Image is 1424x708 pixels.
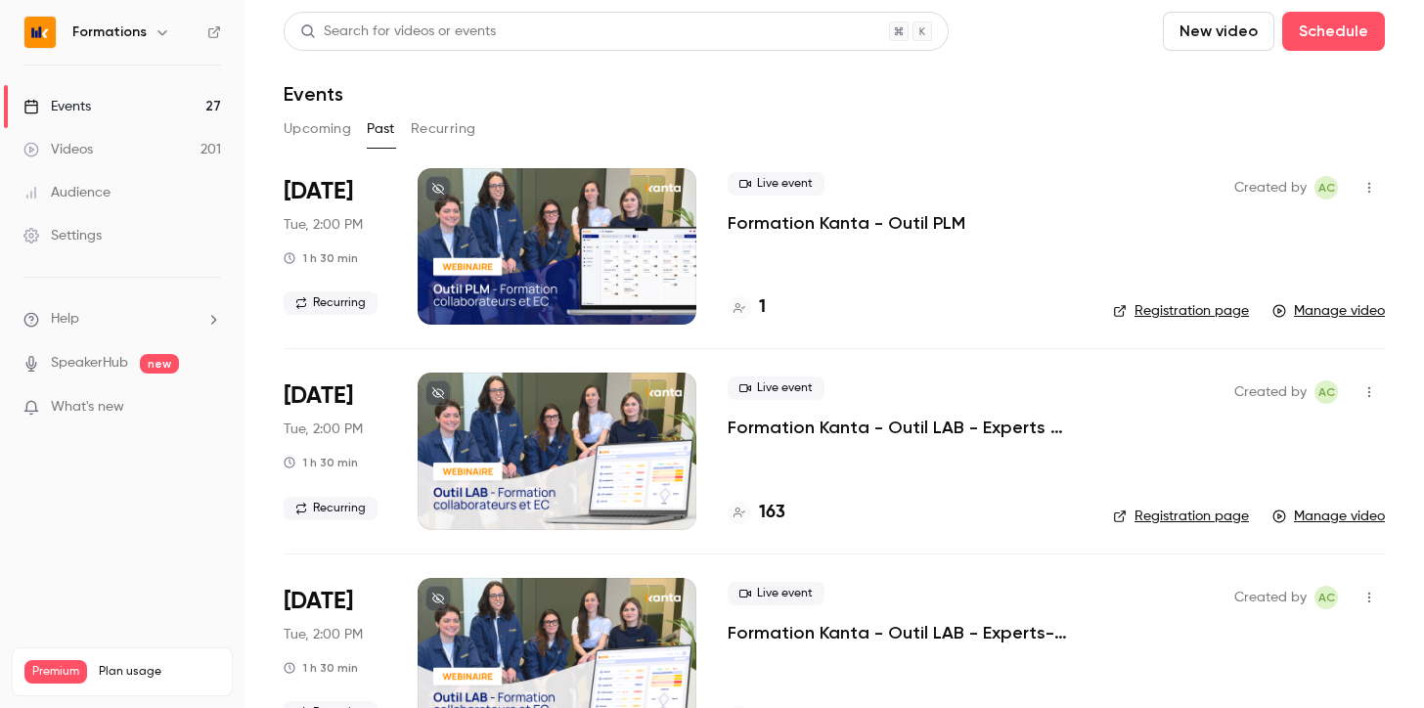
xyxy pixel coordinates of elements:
[99,664,220,680] span: Plan usage
[198,399,221,417] iframe: Noticeable Trigger
[284,373,386,529] div: Sep 2 Tue, 2:00 PM (Europe/Paris)
[728,376,824,400] span: Live event
[284,250,358,266] div: 1 h 30 min
[23,97,91,116] div: Events
[1163,12,1274,51] button: New video
[759,500,785,526] h4: 163
[284,497,378,520] span: Recurring
[728,416,1082,439] a: Formation Kanta - Outil LAB - Experts Comptables & Collaborateurs
[300,22,496,42] div: Search for videos or events
[1314,586,1338,609] span: Anaïs Cachelou
[23,183,111,202] div: Audience
[411,113,476,145] button: Recurring
[1113,507,1249,526] a: Registration page
[1318,380,1335,404] span: AC
[1318,586,1335,609] span: AC
[1234,176,1307,199] span: Created by
[284,113,351,145] button: Upcoming
[23,226,102,245] div: Settings
[284,586,353,617] span: [DATE]
[1314,380,1338,404] span: Anaïs Cachelou
[284,82,343,106] h1: Events
[140,354,179,374] span: new
[284,291,378,315] span: Recurring
[72,22,147,42] h6: Formations
[284,660,358,676] div: 1 h 30 min
[24,660,87,684] span: Premium
[51,397,124,418] span: What's new
[759,294,766,321] h4: 1
[284,176,353,207] span: [DATE]
[1234,380,1307,404] span: Created by
[367,113,395,145] button: Past
[284,625,363,644] span: Tue, 2:00 PM
[1282,12,1385,51] button: Schedule
[51,309,79,330] span: Help
[728,582,824,605] span: Live event
[728,500,785,526] a: 163
[284,380,353,412] span: [DATE]
[1314,176,1338,199] span: Anaïs Cachelou
[1113,301,1249,321] a: Registration page
[728,621,1082,644] a: Formation Kanta - Outil LAB - Experts-comptables et collaborateurs
[1318,176,1335,199] span: AC
[728,294,766,321] a: 1
[24,17,56,48] img: Formations
[23,140,93,159] div: Videos
[1272,507,1385,526] a: Manage video
[728,172,824,196] span: Live event
[284,455,358,470] div: 1 h 30 min
[23,309,221,330] li: help-dropdown-opener
[284,420,363,439] span: Tue, 2:00 PM
[728,211,965,235] a: Formation Kanta - Outil PLM
[1234,586,1307,609] span: Created by
[1272,301,1385,321] a: Manage video
[51,353,128,374] a: SpeakerHub
[284,215,363,235] span: Tue, 2:00 PM
[284,168,386,325] div: Sep 2 Tue, 2:00 PM (Europe/Paris)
